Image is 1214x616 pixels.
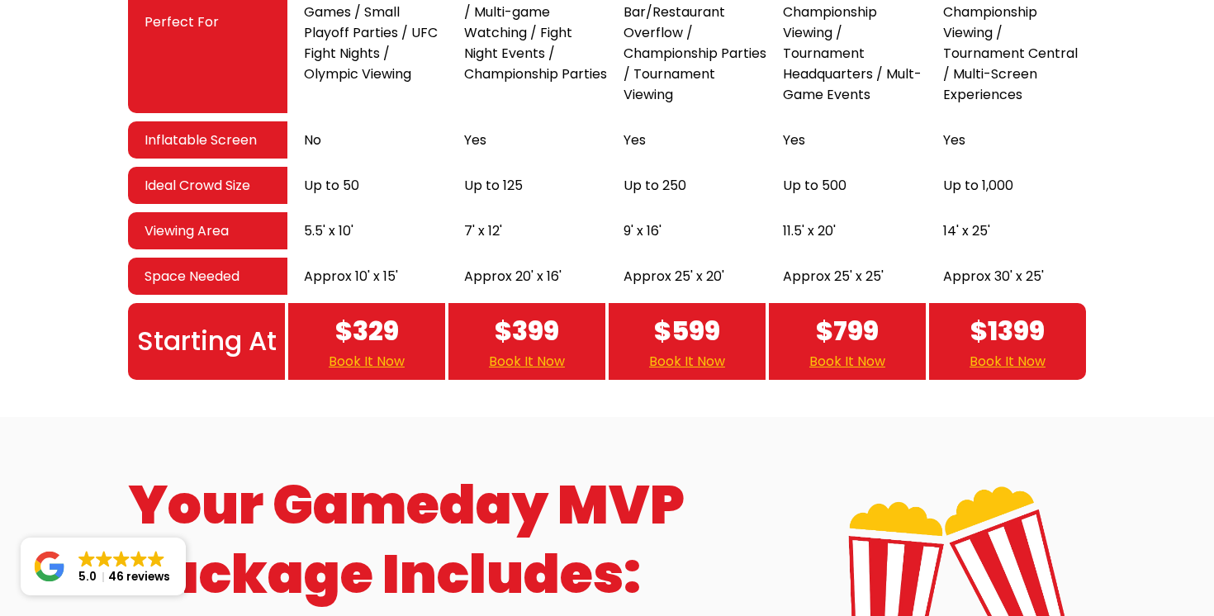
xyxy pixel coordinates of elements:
[624,220,662,241] span: 9' x 16'
[943,175,1013,196] span: Up to 1,000
[464,266,562,287] span: Approx 20' x 16'
[783,220,836,241] span: 11.5' x 20'
[943,220,990,241] span: 14' x 25'
[145,12,219,32] span: Perfect For
[943,266,1044,287] span: Approx 30' x 25'
[145,220,229,241] span: Viewing Area
[783,130,805,150] span: Yes
[145,175,250,196] span: Ideal Crowd Size
[464,175,523,196] span: Up to 125
[145,266,239,287] span: Space Needed
[145,130,257,150] span: Inflatable Screen
[649,351,725,372] a: Book It Now
[335,311,399,351] span: $329
[489,351,565,372] a: Book It Now
[624,175,686,196] span: Up to 250
[137,321,277,361] span: Starting At
[128,471,799,610] h1: Your Gameday MVP Package Includes:
[654,311,720,351] span: $599
[329,351,405,372] a: Book It Now
[970,351,1046,372] a: Book It Now
[304,266,398,287] span: Approx 10' x 15'
[809,351,885,372] a: Book It Now
[943,130,965,150] span: Yes
[624,130,646,150] span: Yes
[21,538,186,595] a: Close GoogleGoogleGoogleGoogleGoogle 5.046 reviews
[783,175,846,196] span: Up to 500
[304,220,353,241] span: 5.5' x 10'
[464,220,502,241] span: 7' x 12'
[624,266,724,287] span: Approx 25' x 20'
[304,175,359,196] span: Up to 50
[816,311,879,351] span: $799
[970,311,1045,351] span: $1399
[304,130,321,150] span: No
[464,130,486,150] span: Yes
[783,266,884,287] span: Approx 25' x 25'
[495,311,559,351] span: $399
